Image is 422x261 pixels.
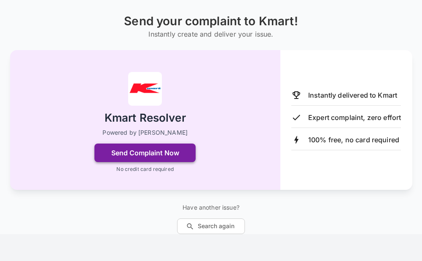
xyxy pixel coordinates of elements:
img: Kmart [128,72,162,106]
h6: Instantly create and deliver your issue. [124,28,298,40]
button: Send Complaint Now [94,144,196,162]
h2: Kmart Resolver [105,111,186,125]
p: Powered by [PERSON_NAME] [102,128,188,137]
p: No credit card required [116,165,173,173]
p: 100% free, no card required [308,135,399,145]
p: Have another issue? [177,203,245,212]
p: Expert complaint, zero effort [308,112,401,123]
p: Instantly delivered to Kmart [308,90,397,100]
button: Search again [177,218,245,234]
h1: Send your complaint to Kmart! [124,14,298,28]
